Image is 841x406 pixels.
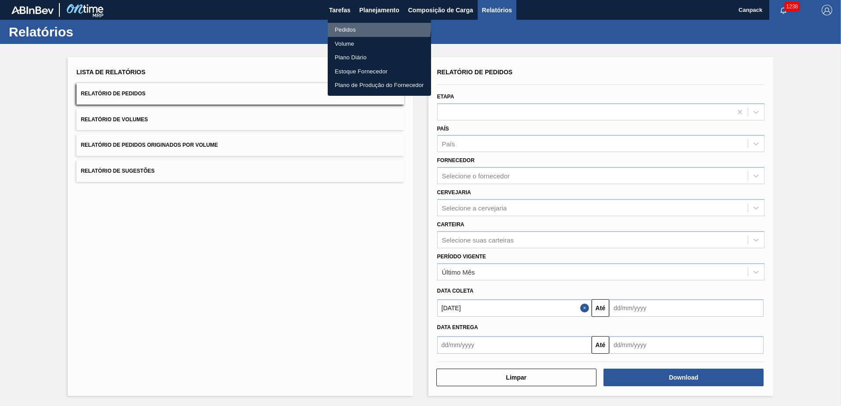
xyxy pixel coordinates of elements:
a: Plano Diário [328,51,431,65]
a: Pedidos [328,23,431,37]
a: Plano de Produção do Fornecedor [328,78,431,92]
a: Estoque Fornecedor [328,65,431,79]
a: Volume [328,37,431,51]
